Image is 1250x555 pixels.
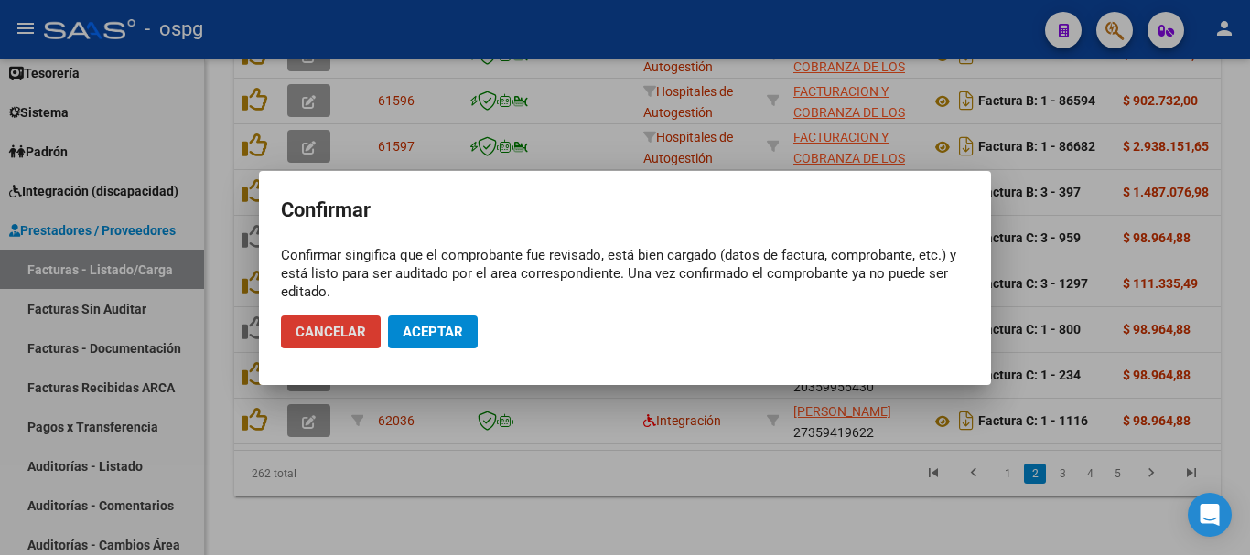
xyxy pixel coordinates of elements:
button: Cancelar [281,315,381,348]
span: Aceptar [403,324,463,340]
div: Confirmar singifica que el comprobante fue revisado, está bien cargado (datos de factura, comprob... [281,246,969,301]
button: Aceptar [388,315,478,348]
h2: Confirmar [281,193,969,228]
span: Cancelar [296,324,366,340]
div: Open Intercom Messenger [1188,493,1232,537]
